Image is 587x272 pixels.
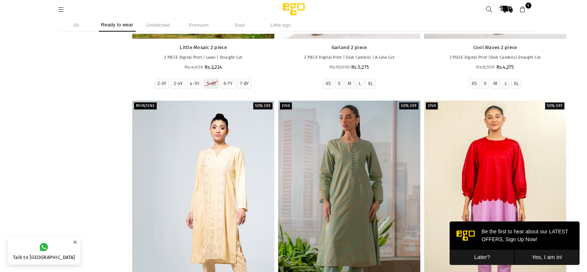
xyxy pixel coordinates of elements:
[326,81,331,87] label: XS
[253,103,273,110] label: 50% off
[282,55,417,61] p: 2 PIECE Digital Print | Slub Cambric | A-Line Cut
[514,81,519,87] label: XL
[505,81,507,87] label: L
[136,55,271,61] p: 2 PIECE Digital Print | Lawn | Straight Cut
[428,45,562,51] a: Cool Waves 2 piece
[262,2,325,17] img: Ego
[348,81,351,87] label: M
[399,103,418,110] label: 50% off
[206,81,216,87] label: 5-6Y
[496,64,514,70] span: Rs.4,275
[157,81,166,87] label: 2-3Y
[58,19,95,32] li: All
[185,64,203,70] span: Rs.4,450
[516,3,529,16] a: 1
[476,64,495,70] span: Rs.8,550
[280,103,292,110] label: Diva
[224,81,233,87] label: 6-7Y
[493,81,497,87] label: M
[329,64,350,70] span: Rs.10,550
[525,3,531,9] span: 1
[359,81,361,87] label: L
[71,236,79,248] button: ×
[140,19,177,32] li: Unstitched
[134,103,157,110] label: Monzene
[426,103,438,110] label: Diva
[173,81,183,87] label: 3-4Y
[7,237,81,265] a: Talk to [GEOGRAPHIC_DATA]
[368,81,373,87] label: XL
[190,81,199,87] label: 4-5Y
[180,19,218,32] li: Premium
[262,19,299,32] li: Little ego
[65,28,130,43] button: Yes, I am in!
[99,19,136,32] li: Ready to wear
[484,81,486,87] label: S
[136,45,271,51] a: Little Mosaic 2 piece
[240,81,249,87] label: 7-8Y
[472,81,477,87] label: XS
[351,64,369,70] span: Rs.5,275
[338,81,340,87] label: S
[545,103,564,110] label: 50% off
[205,64,222,70] span: Rs.2,224
[55,6,68,12] a: Menu
[221,19,258,32] li: Soul
[483,3,496,16] a: Search
[282,45,417,51] a: Garland 2 piece
[450,221,580,265] iframe: webpush-onsite
[428,55,562,61] p: 2 PIECE Digital Print |Slub Cambric| Straight Cut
